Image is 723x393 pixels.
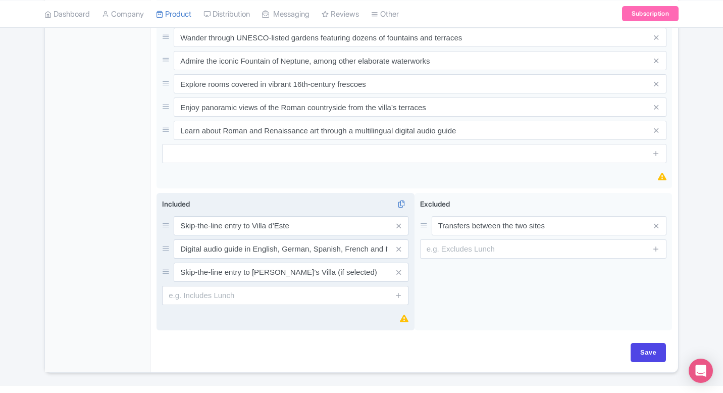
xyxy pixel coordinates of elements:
[622,6,679,21] a: Subscription
[420,200,450,208] span: Excluded
[162,286,408,305] input: e.g. Includes Lunch
[162,200,190,208] span: Included
[689,359,713,383] div: Open Intercom Messenger
[631,343,666,362] input: Save
[420,239,666,259] input: e.g. Excludes Lunch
